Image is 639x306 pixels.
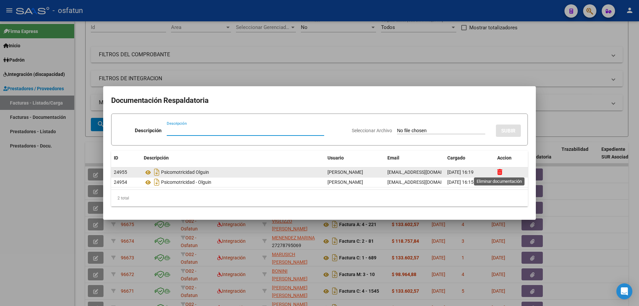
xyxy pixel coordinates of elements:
[447,179,474,185] span: [DATE] 16:15
[501,128,516,134] span: SUBIR
[495,151,528,165] datatable-header-cell: Accion
[114,155,118,160] span: ID
[114,179,127,185] span: 24954
[144,167,322,177] div: Psicomotricidad Olguin
[447,155,465,160] span: Cargado
[387,179,461,185] span: [EMAIL_ADDRESS][DOMAIN_NAME]
[327,169,363,175] span: [PERSON_NAME]
[447,169,474,175] span: [DATE] 16:19
[144,155,169,160] span: Descripción
[114,169,127,175] span: 24955
[445,151,495,165] datatable-header-cell: Cargado
[152,177,161,187] i: Descargar documento
[152,167,161,177] i: Descargar documento
[616,283,632,299] div: Open Intercom Messenger
[327,179,363,185] span: [PERSON_NAME]
[111,151,141,165] datatable-header-cell: ID
[387,169,461,175] span: [EMAIL_ADDRESS][DOMAIN_NAME]
[111,190,528,206] div: 2 total
[141,151,325,165] datatable-header-cell: Descripción
[111,94,528,107] h2: Documentación Respaldatoria
[497,155,512,160] span: Accion
[325,151,385,165] datatable-header-cell: Usuario
[135,127,161,135] p: Descripción
[327,155,344,160] span: Usuario
[385,151,445,165] datatable-header-cell: Email
[144,177,322,187] div: Psicomotricidad - Olguin
[387,155,399,160] span: Email
[496,125,521,137] button: SUBIR
[352,128,392,133] span: Seleccionar Archivo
